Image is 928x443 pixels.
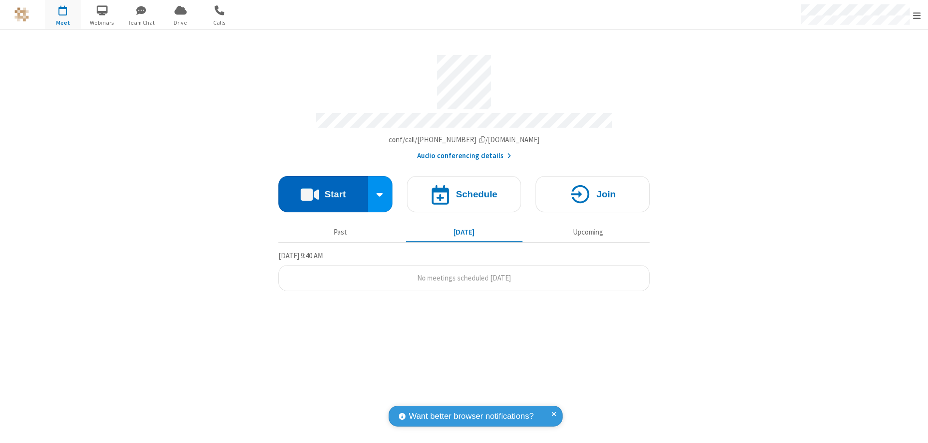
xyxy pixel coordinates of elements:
[389,134,540,146] button: Copy my meeting room linkCopy my meeting room link
[324,190,346,199] h4: Start
[14,7,29,22] img: QA Selenium DO NOT DELETE OR CHANGE
[84,18,120,27] span: Webinars
[596,190,616,199] h4: Join
[530,223,646,241] button: Upcoming
[162,18,199,27] span: Drive
[278,48,650,162] section: Account details
[456,190,497,199] h4: Schedule
[45,18,81,27] span: Meet
[278,250,650,292] section: Today's Meetings
[536,176,650,212] button: Join
[368,176,393,212] div: Start conference options
[409,410,534,423] span: Want better browser notifications?
[278,251,323,260] span: [DATE] 9:40 AM
[417,273,511,282] span: No meetings scheduled [DATE]
[278,176,368,212] button: Start
[202,18,238,27] span: Calls
[417,150,511,162] button: Audio conferencing details
[282,223,399,241] button: Past
[406,223,522,241] button: [DATE]
[389,135,540,144] span: Copy my meeting room link
[407,176,521,212] button: Schedule
[123,18,159,27] span: Team Chat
